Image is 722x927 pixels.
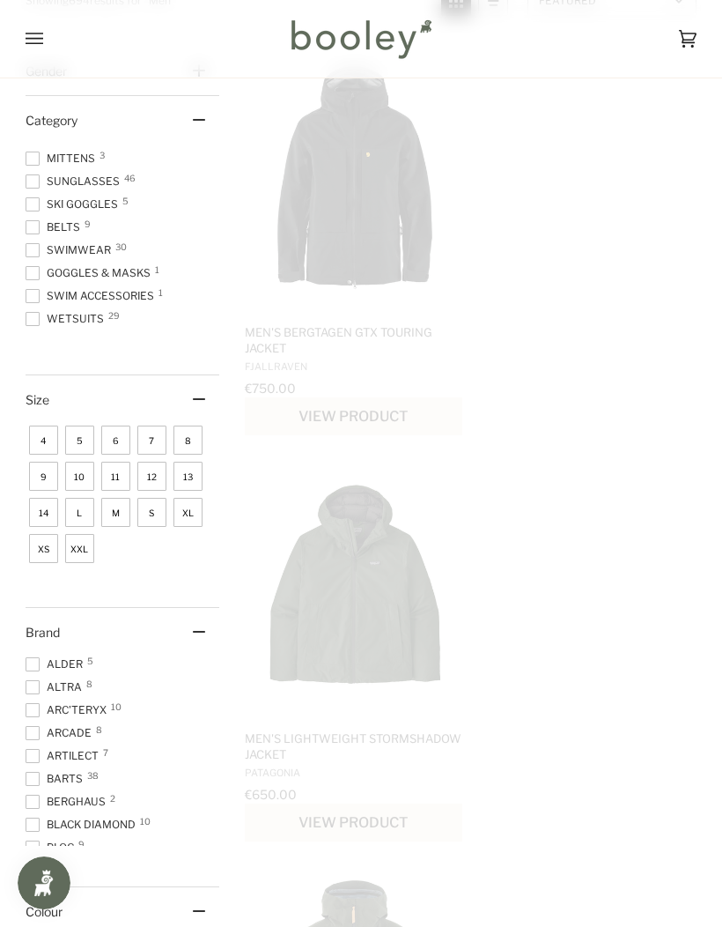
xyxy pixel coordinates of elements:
span: 29 [108,311,120,320]
span: Brand [26,625,60,640]
span: Goggles & Masks [26,265,156,281]
span: 1 [155,265,159,274]
span: 5 [122,197,129,205]
span: Artilect [26,748,104,764]
span: Size: 6 [101,426,130,455]
span: Size: 7 [137,426,166,455]
span: Sunglasses [26,174,125,189]
span: Size: 11 [101,462,130,491]
span: Barts [26,771,88,787]
span: 5 [87,656,93,665]
span: Swimwear [26,242,116,258]
span: Ski Goggles [26,197,123,212]
span: Size: M [101,498,130,527]
span: Size [26,392,49,407]
span: Size: 9 [29,462,58,491]
span: Swim Accessories [26,288,159,304]
span: Arc'teryx [26,702,112,718]
span: 38 [87,771,99,780]
span: Size: L [65,498,94,527]
span: Size: 8 [173,426,203,455]
span: Berghaus [26,794,111,810]
span: Wetsuits [26,311,109,327]
span: Category [26,113,77,128]
span: 10 [111,702,122,711]
span: 3 [99,151,105,159]
span: BLOC [26,840,79,856]
span: Size: 12 [137,462,166,491]
span: Belts [26,219,85,235]
span: Size: XXL [65,534,94,563]
span: 1 [158,288,163,297]
span: Colour [26,904,76,919]
span: 8 [96,725,102,734]
span: Alder [26,656,88,672]
span: 8 [86,679,92,688]
span: Black Diamond [26,817,141,833]
span: 2 [110,794,115,803]
span: Size: XL [173,498,203,527]
span: Size: XS [29,534,58,563]
span: 7 [103,748,108,757]
span: Size: 5 [65,426,94,455]
span: Altra [26,679,87,695]
span: Size: 14 [29,498,58,527]
span: Size: 4 [29,426,58,455]
span: Arcade [26,725,97,741]
iframe: Button to open loyalty program pop-up [18,857,70,909]
img: Booley [284,13,438,64]
span: Size: 10 [65,462,94,491]
span: 9 [85,219,91,228]
span: 30 [115,242,127,251]
span: 10 [140,817,151,826]
span: 46 [124,174,136,182]
span: 9 [78,840,85,849]
span: Size: S [137,498,166,527]
span: Mittens [26,151,100,167]
span: Size: 13 [173,462,203,491]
